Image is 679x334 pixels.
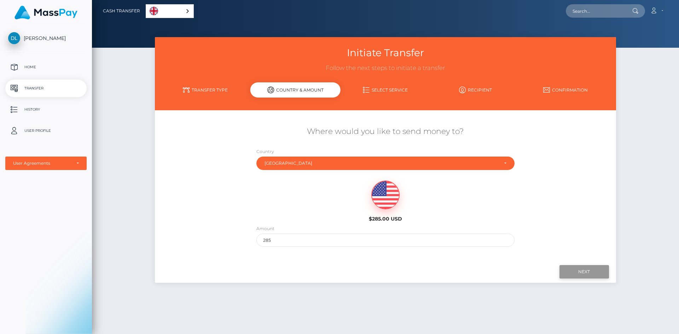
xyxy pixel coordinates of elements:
a: Transfer [5,80,87,97]
a: Select Service [341,84,431,96]
h3: Follow the next steps to initiate a transfer [160,64,610,72]
span: [PERSON_NAME] [5,35,87,41]
p: Home [8,62,84,72]
img: MassPay [14,6,77,19]
a: User Profile [5,122,87,140]
a: History [5,101,87,118]
input: Search... [566,4,632,18]
div: User Agreements [13,160,71,166]
a: Transfer Type [160,84,250,96]
p: History [8,104,84,115]
input: Next [559,265,609,279]
div: Country & Amount [250,82,341,98]
div: [GEOGRAPHIC_DATA] [265,160,498,166]
h3: Initiate Transfer [160,46,610,60]
a: Cash Transfer [103,4,140,18]
aside: Language selected: English [146,4,194,18]
h6: $285.00 USD [327,216,444,222]
label: Country [256,148,274,155]
a: English [146,5,193,18]
label: Amount [256,225,274,232]
p: User Profile [8,125,84,136]
a: Confirmation [521,84,611,96]
a: Recipient [430,84,521,96]
h5: Where would you like to send money to? [160,126,610,137]
p: Transfer [8,83,84,94]
button: Netherlands [256,157,515,170]
button: User Agreements [5,157,87,170]
input: Amount to send in USD (Maximum: 285) [256,234,515,247]
a: Home [5,58,87,76]
img: USD.png [372,181,399,209]
div: Language [146,4,194,18]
